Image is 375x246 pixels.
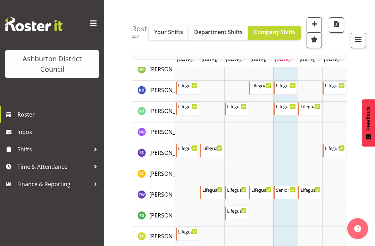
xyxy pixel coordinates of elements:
span: [DATE], [DATE] [177,56,209,63]
a: [PERSON_NAME] [149,190,192,199]
a: [PERSON_NAME] [149,107,192,115]
div: Lifeguard [DATE] [325,82,345,89]
span: [PERSON_NAME] [149,170,192,177]
div: Sam Orr"s event - Lifeguard Saturday Begin From Saturday, September 6, 2025 at 12:00:00 PM GMT+12... [298,102,322,116]
div: Tessa Wright"s event - Lifeguard Wednesday Begin From Wednesday, September 3, 2025 at 5:30:00 AM ... [225,186,249,199]
div: Lifeguard [DATE] [202,144,222,151]
h4: Roster [132,25,149,41]
div: Sam Orr"s event - Lifeguard Wednesday Begin From Wednesday, September 3, 2025 at 7:30:00 AM GMT+1... [225,102,249,116]
td: Stella Clyne resource [132,164,175,185]
div: Sawyer Stewart"s event - Lifeguard Monday Begin From Monday, September 1, 2025 at 9:00:00 AM GMT+... [176,144,200,157]
button: Your Shifts [149,26,189,40]
span: [DATE], [DATE] [300,56,331,63]
div: Lifeguard [DATE] [178,82,198,89]
span: Inbox [17,127,101,137]
td: Toby Grant resource [132,206,175,227]
a: [PERSON_NAME] [149,211,192,220]
span: Your Shifts [154,28,183,36]
span: Company Shifts [254,28,295,36]
a: [PERSON_NAME] [149,86,192,94]
button: Department Shifts [189,26,248,40]
div: Ryan Richan"s event - Lifeguard Friday Begin From Friday, September 5, 2025 at 4:30:00 PM GMT+12:... [274,81,298,95]
div: Sam Orr"s event - Lifeguard Monday Begin From Monday, September 1, 2025 at 5:30:00 AM GMT+12:00 E... [176,102,200,116]
div: Lifeguard [DATE] [227,103,247,110]
div: Sawyer Stewart"s event - Lifeguard Sunday Begin From Sunday, September 7, 2025 at 6:30:00 AM GMT+... [323,144,347,157]
span: [DATE], [DATE] [250,56,282,63]
span: Time & Attendance [17,161,90,172]
td: Tessa Wright resource [132,185,175,206]
div: Lifeguard [DATE] [251,82,271,89]
a: [PERSON_NAME] [149,169,192,178]
span: Shifts [17,144,90,154]
span: Finance & Reporting [17,179,90,189]
span: [PERSON_NAME] [149,149,192,157]
div: Lifeguard [DATE] [227,207,247,214]
div: Lifeguard [DATE] [227,186,247,193]
div: Lifeguard [DATE] [301,186,320,193]
td: Sawyer Stewart resource [132,143,175,164]
div: Tom Young"s event - Lifeguard Monday Begin From Monday, September 1, 2025 at 3:30:00 PM GMT+12:00... [176,228,200,241]
div: Sawyer Stewart"s event - Lifeguard Tuesday Begin From Tuesday, September 2, 2025 at 7:30:00 AM GM... [200,144,224,157]
button: Filter Shifts [351,33,366,48]
div: Lifeguard [DATE] [276,103,296,110]
button: Add a new shift [307,17,322,33]
div: Lifeguard [DATE] [251,186,271,193]
div: Tessa Wright"s event - Senior Lifeguard AM Friday Begin From Friday, September 5, 2025 at 5:30:00... [274,186,298,199]
div: Toby Grant"s event - Lifeguard Wednesday Begin From Wednesday, September 3, 2025 at 3:30:00 PM GM... [225,207,249,220]
div: Tessa Wright"s event - Lifeguard Saturday Begin From Saturday, September 6, 2025 at 6:30:00 AM GM... [298,186,322,199]
div: Ryan Richan"s event - Lifeguard Thursday Begin From Thursday, September 4, 2025 at 4:30:00 PM GMT... [249,81,273,95]
div: Lifeguard [DATE] [301,103,320,110]
button: Download a PDF of the roster according to the set date range. [329,17,344,33]
div: Ryan Richan"s event - Lifeguard Monday Begin From Monday, September 1, 2025 at 4:00:00 PM GMT+12:... [176,81,200,95]
div: Lifeguard [DATE] [178,103,198,110]
div: Ryan Richan"s event - Lifeguard Sunday Begin From Sunday, September 7, 2025 at 12:00:00 PM GMT+12... [323,81,347,95]
td: Ryan Richan resource [132,81,175,102]
div: Lifeguard [DATE] [325,144,345,151]
td: Sam Orr resource [132,102,175,122]
a: [PERSON_NAME] [149,149,192,157]
div: Tessa Wright"s event - Lifeguard Thursday Begin From Thursday, September 4, 2025 at 5:30:00 AM GM... [249,186,273,199]
td: Sarah Wilson resource [132,122,175,143]
div: Lifeguard [DATE] [276,82,296,89]
span: Department Shifts [194,28,243,36]
button: Company Shifts [248,26,301,40]
span: Feedback [365,106,372,130]
div: Lifeguard [DATE] [202,186,222,193]
span: [DATE], [DATE] [201,56,233,63]
button: Feedback - Show survey [362,99,375,146]
button: Highlight an important date within the roster. [307,33,322,48]
img: Rosterit website logo [5,17,62,31]
td: Rose McKay resource [132,60,175,81]
span: [DATE], [DATE] [324,56,356,63]
span: [DATE], [DATE] [226,56,258,63]
div: Sam Orr"s event - Lifeguard Friday Begin From Friday, September 5, 2025 at 7:30:00 AM GMT+12:00 E... [274,102,298,116]
div: Tessa Wright"s event - Lifeguard Tuesday Begin From Tuesday, September 2, 2025 at 5:30:00 AM GMT+... [200,186,224,199]
span: Roster [17,109,101,120]
a: [PERSON_NAME] [149,232,192,240]
a: [PERSON_NAME] [149,128,192,136]
div: Senior Lifeguard AM [DATE] [276,186,296,193]
img: help-xxl-2.png [354,225,361,232]
div: Lifeguard [DATE] [178,228,198,235]
div: Lifeguard [DATE] [178,144,198,151]
div: Ashburton District Council [12,54,92,74]
a: [PERSON_NAME] [149,65,192,73]
span: [DATE], [DATE] [275,56,307,63]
